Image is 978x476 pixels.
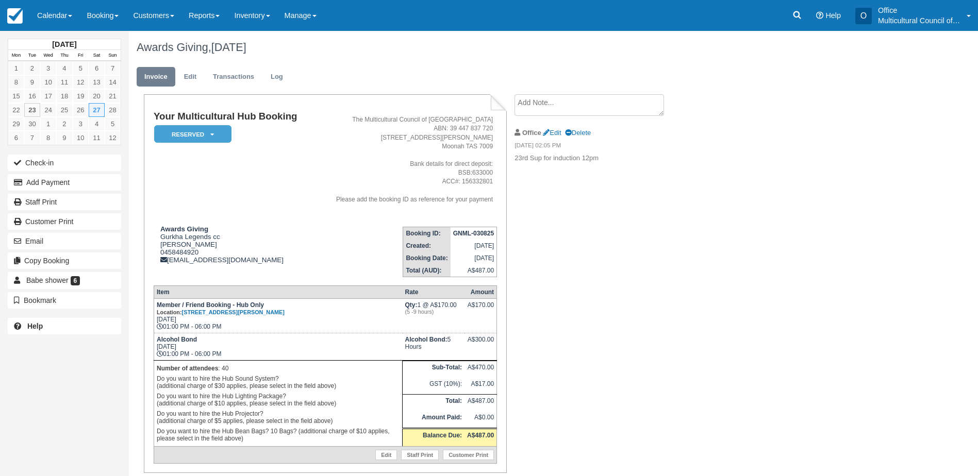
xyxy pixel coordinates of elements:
[73,75,89,89] a: 12
[157,365,218,372] strong: Number of attendees
[403,227,451,240] th: Booking ID:
[157,363,400,373] p: : 40
[403,285,465,298] th: Rate
[7,8,23,24] img: checkfront-main-nav-mini-logo.png
[157,309,285,315] small: Location:
[71,276,80,285] span: 6
[24,89,40,103] a: 16
[157,426,400,444] p: Do you want to hire the Hub Bean Bags? 10 Bags? (additional charge of $10 applies, please select ...
[89,103,105,117] a: 27
[157,391,400,409] p: Do you want to hire the Hub Lighting Package? (additional charge of $10 applies, please select in...
[515,154,688,163] p: 23rd Sup for induction 12pm
[403,394,465,411] th: Total:
[89,61,105,75] a: 6
[40,117,56,131] a: 1
[543,129,561,137] a: Edit
[8,155,121,171] button: Check-in
[375,450,397,460] a: Edit
[403,411,465,429] th: Amount Paid:
[453,230,494,237] strong: GNML-030825
[403,264,451,277] th: Total (AUD):
[8,318,121,334] a: Help
[405,336,447,343] strong: Alcohol Bond
[89,117,105,131] a: 4
[8,75,24,89] a: 8
[40,61,56,75] a: 3
[565,129,591,137] a: Delete
[855,8,872,24] div: O
[8,174,121,191] button: Add Payment
[403,361,465,377] th: Sub-Total:
[8,117,24,131] a: 29
[27,322,43,330] b: Help
[263,67,291,87] a: Log
[56,131,72,145] a: 9
[56,61,72,75] a: 4
[8,292,121,309] button: Bookmark
[56,75,72,89] a: 11
[52,40,76,48] strong: [DATE]
[154,333,402,360] td: [DATE] 01:00 PM - 06:00 PM
[154,285,402,298] th: Item
[8,89,24,103] a: 15
[73,50,89,61] th: Fri
[73,117,89,131] a: 3
[465,285,497,298] th: Amount
[24,131,40,145] a: 7
[73,103,89,117] a: 26
[318,115,493,203] address: The Multicultural Council of [GEOGRAPHIC_DATA] ABN: 39 447 837 720 [STREET_ADDRESS][PERSON_NAME] ...
[522,129,541,137] strong: Office
[8,61,24,75] a: 1
[56,103,72,117] a: 25
[211,41,246,54] span: [DATE]
[105,75,121,89] a: 14
[89,75,105,89] a: 13
[405,309,462,315] em: (5 -9 hours)
[40,75,56,89] a: 10
[205,67,262,87] a: Transactions
[8,272,121,288] a: Babe shower 6
[154,125,228,144] a: Reserved
[24,103,40,117] a: 23
[73,89,89,103] a: 19
[465,394,497,411] td: A$487.00
[137,41,855,54] h1: Awards Giving,
[24,117,40,131] a: 30
[154,225,313,264] div: Gurkha Legends cc [PERSON_NAME] 0458484920 [EMAIL_ADDRESS][DOMAIN_NAME]
[8,194,121,210] a: Staff Print
[157,336,197,343] strong: Alcohol Bond
[40,50,56,61] th: Wed
[176,67,204,87] a: Edit
[40,89,56,103] a: 17
[40,103,56,117] a: 24
[403,252,451,264] th: Booking Date:
[467,432,494,439] strong: A$487.00
[403,333,465,360] td: 5 Hours
[73,131,89,145] a: 10
[403,298,465,333] td: 1 @ A$170.00
[465,411,497,429] td: A$0.00
[26,276,69,284] span: Babe shower
[56,89,72,103] a: 18
[405,301,418,309] strong: Qty
[157,301,285,316] strong: Member / Friend Booking - Hub Only
[816,12,823,19] i: Help
[56,50,72,61] th: Thu
[182,309,285,315] a: [STREET_ADDRESS][PERSON_NAME]
[403,240,451,252] th: Created:
[403,378,465,394] td: GST (10%):
[8,213,121,230] a: Customer Print
[154,111,313,122] h1: Your Multicultural Hub Booking
[24,61,40,75] a: 2
[451,252,497,264] td: [DATE]
[24,75,40,89] a: 9
[56,117,72,131] a: 2
[137,67,175,87] a: Invoice
[8,233,121,249] button: Email
[8,252,121,269] button: Copy Booking
[40,131,56,145] a: 8
[154,125,231,143] em: Reserved
[451,264,497,277] td: A$487.00
[24,50,40,61] th: Tue
[105,89,121,103] a: 21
